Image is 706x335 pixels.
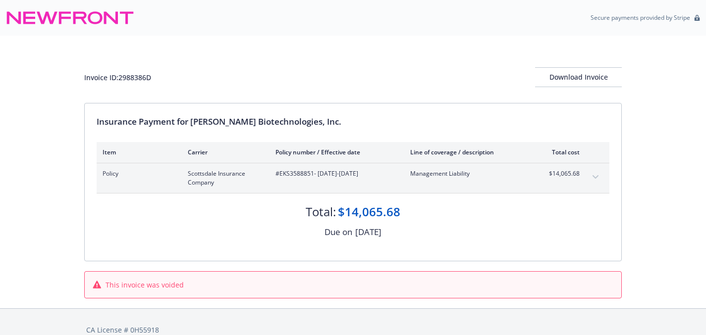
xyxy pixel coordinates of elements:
p: Secure payments provided by Stripe [591,13,690,22]
span: Management Liability [410,169,527,178]
div: Policy number / Effective date [275,148,394,156]
span: $14,065.68 [543,169,580,178]
div: Insurance Payment for [PERSON_NAME] Biotechnologies, Inc. [97,115,609,128]
div: PolicyScottsdale Insurance Company#EKS3588851- [DATE]-[DATE]Management Liability$14,065.68expand ... [97,163,609,193]
div: Invoice ID: 2988386D [84,72,151,83]
div: Carrier [188,148,260,156]
span: Policy [103,169,172,178]
div: $14,065.68 [338,203,400,220]
span: Scottsdale Insurance Company [188,169,260,187]
div: Download Invoice [535,68,622,87]
div: Line of coverage / description [410,148,527,156]
div: Due on [325,226,352,239]
button: expand content [588,169,603,185]
div: Item [103,148,172,156]
span: #EKS3588851 - [DATE]-[DATE] [275,169,394,178]
div: [DATE] [355,226,381,239]
button: Download Invoice [535,67,622,87]
div: CA License # 0H55918 [86,325,620,335]
div: Total cost [543,148,580,156]
span: This invoice was voided [106,280,184,290]
div: Total: [306,203,336,220]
